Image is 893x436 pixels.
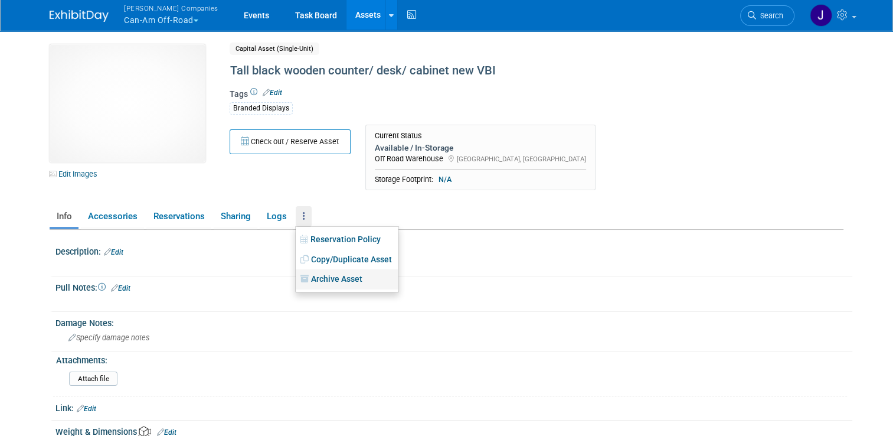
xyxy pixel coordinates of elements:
a: Edit [104,248,123,256]
span: N/A [435,174,455,185]
div: Available / In-Storage [375,142,586,153]
img: View Images [50,44,205,162]
a: Edit [77,405,96,413]
a: Reservation Policy [296,230,398,250]
a: Reservations [146,206,211,227]
div: Tall black wooden counter/ desk/ cabinet new VBI [226,60,753,82]
div: Attachments: [56,352,847,366]
span: Search [756,11,783,20]
a: Archive Asset [296,269,398,289]
a: Edit [111,284,130,292]
span: Off Road Warehouse [375,154,443,163]
a: Edit [263,89,282,97]
img: Joseph Nolan [810,4,832,27]
a: Search [740,5,794,26]
div: Link: [55,399,852,415]
a: Info [50,206,78,227]
span: [GEOGRAPHIC_DATA], [GEOGRAPHIC_DATA] [457,155,586,163]
div: Tags [230,88,753,122]
a: Accessories [81,206,144,227]
div: Storage Footprint: [375,174,586,185]
div: Pull Notes: [55,279,852,294]
div: Current Status [375,131,586,141]
a: Logs [260,206,293,227]
div: Damage Notes: [55,314,852,329]
a: Edit Images [50,167,102,181]
div: Branded Displays [230,102,293,115]
button: Check out / Reserve Asset [230,129,351,154]
a: Copy/Duplicate Asset [296,250,398,270]
span: [PERSON_NAME] Companies [124,2,218,14]
a: Sharing [214,206,257,227]
div: Description: [55,243,852,258]
img: ExhibitDay [50,10,109,22]
span: Specify damage notes [68,333,149,342]
span: Capital Asset (Single-Unit) [230,43,319,55]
